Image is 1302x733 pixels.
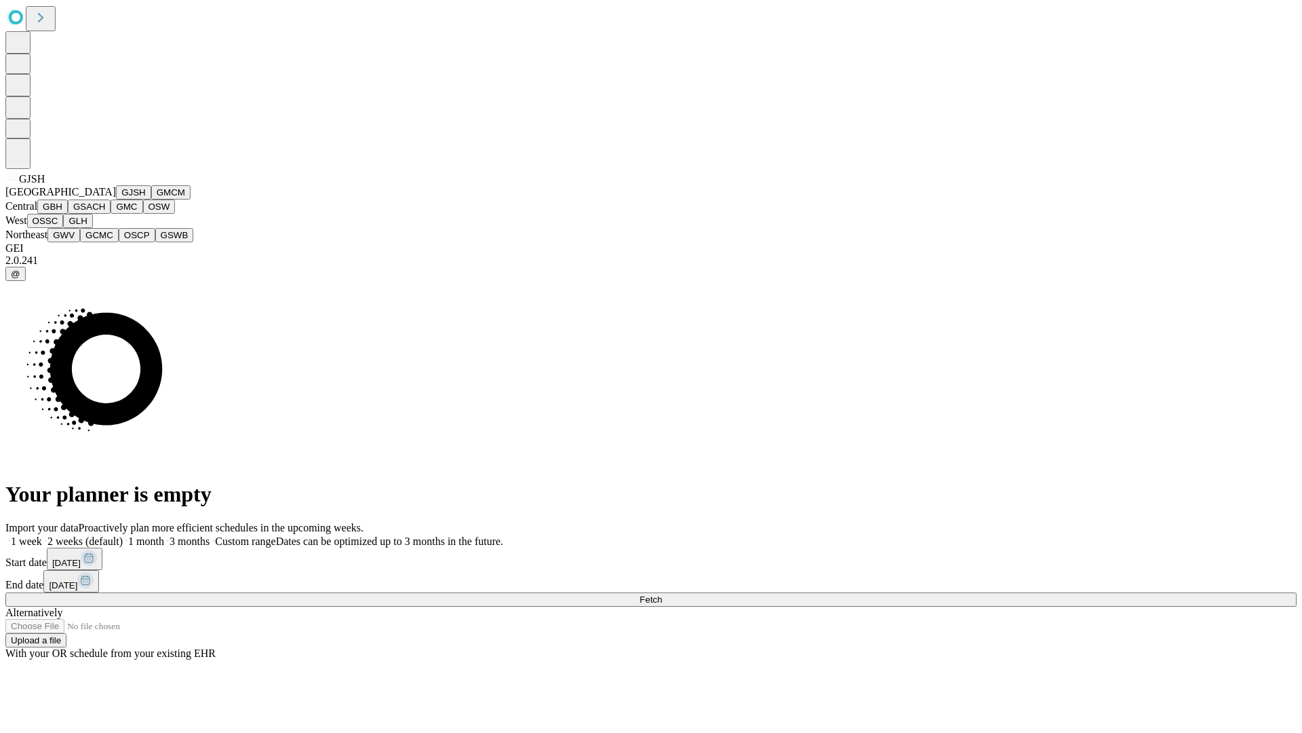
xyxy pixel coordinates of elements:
[47,228,80,242] button: GWV
[5,229,47,240] span: Northeast
[5,255,1297,267] div: 2.0.241
[119,228,155,242] button: OSCP
[79,522,363,533] span: Proactively plan more efficient schedules in the upcoming weeks.
[47,535,123,547] span: 2 weeks (default)
[116,185,151,200] button: GJSH
[5,548,1297,570] div: Start date
[5,522,79,533] span: Import your data
[111,200,142,214] button: GMC
[5,570,1297,593] div: End date
[49,580,77,590] span: [DATE]
[5,214,27,226] span: West
[43,570,99,593] button: [DATE]
[143,200,176,214] button: OSW
[170,535,210,547] span: 3 months
[27,214,64,228] button: OSSC
[5,186,116,198] span: [GEOGRAPHIC_DATA]
[63,214,92,228] button: GLH
[19,173,45,185] span: GJSH
[5,267,26,281] button: @
[128,535,164,547] span: 1 month
[5,607,62,618] span: Alternatively
[639,595,662,605] span: Fetch
[5,200,37,212] span: Central
[5,633,66,647] button: Upload a file
[5,482,1297,507] h1: Your planner is empty
[37,200,68,214] button: GBH
[151,185,191,200] button: GMCM
[5,593,1297,607] button: Fetch
[52,558,81,568] span: [DATE]
[68,200,111,214] button: GSACH
[11,269,20,279] span: @
[47,548,102,570] button: [DATE]
[80,228,119,242] button: GCMC
[155,228,194,242] button: GSWB
[276,535,503,547] span: Dates can be optimized up to 3 months in the future.
[5,647,216,659] span: With your OR schedule from your existing EHR
[215,535,275,547] span: Custom range
[11,535,42,547] span: 1 week
[5,242,1297,255] div: GEI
